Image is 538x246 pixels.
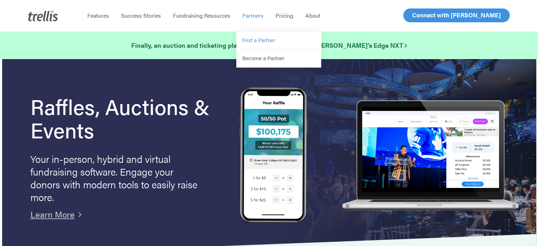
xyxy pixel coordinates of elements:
img: rafflelaptop_mac_optim.png [338,100,522,211]
span: Connect with [PERSON_NAME] [412,11,501,19]
span: Partners [242,11,264,19]
a: About [299,12,326,19]
span: Fundraising Resources [173,11,230,19]
span: Find a Partner [242,36,275,44]
h1: Raffles, Auctions & Events [30,95,219,141]
a: Fundraising Resources [167,12,236,19]
a: Connect with [PERSON_NAME] [403,8,510,22]
span: Pricing [276,11,293,19]
a: Become a Partner [236,50,321,68]
a: Find a Partner [236,32,321,50]
a: Partners [236,12,270,19]
img: Trellis [28,10,58,21]
a: Pricing [270,12,299,19]
a: Learn More [30,208,75,220]
p: Your in-person, hybrid and virtual fundraising software. Engage your donors with modern tools to ... [30,152,200,203]
a: Finally, an auction and ticketing platform that integrates with [PERSON_NAME]’s Edge NXT [131,40,407,50]
a: Features [81,12,115,19]
span: Become a Partner [242,54,284,62]
span: Features [87,11,109,19]
span: Success Stories [121,11,161,19]
a: Success Stories [115,12,167,19]
strong: Finally, an auction and ticketing platform that integrates with [PERSON_NAME]’s Edge NXT [131,41,407,50]
img: Trellis Raffles, Auctions and Event Fundraising [240,87,307,224]
span: About [305,11,320,19]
